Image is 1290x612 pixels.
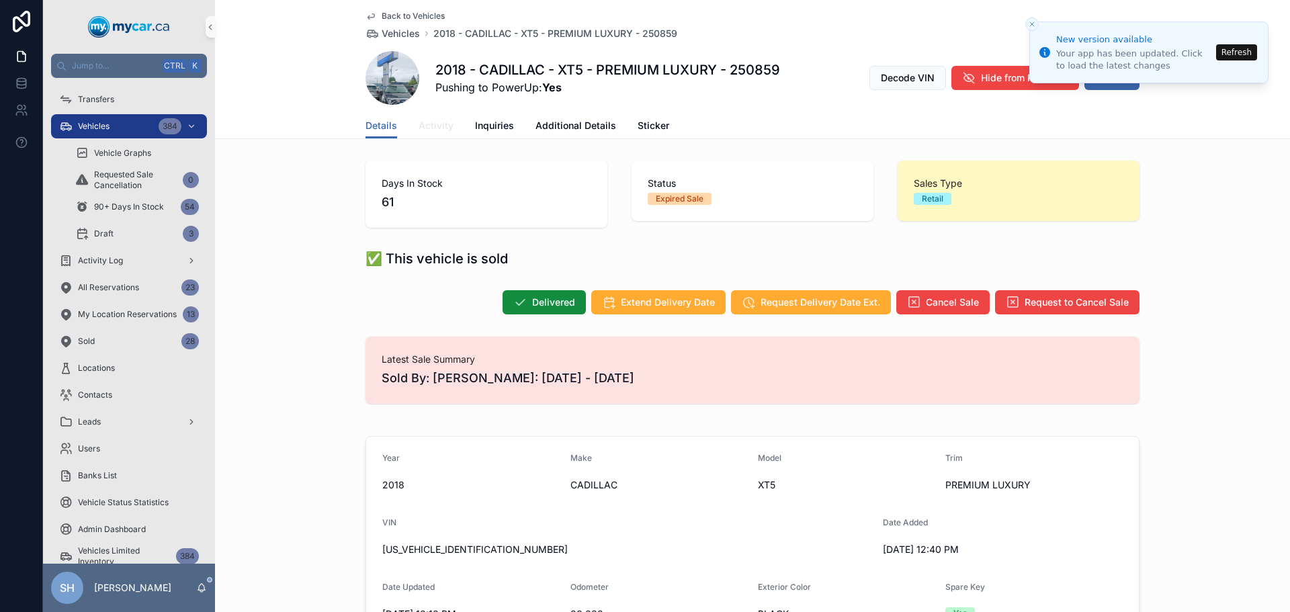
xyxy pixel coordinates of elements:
[382,453,400,463] span: Year
[60,580,75,596] span: SH
[419,114,454,140] a: Activity
[94,202,164,212] span: 90+ Days In Stock
[51,437,207,461] a: Users
[51,356,207,380] a: Locations
[51,329,207,353] a: Sold28
[78,524,146,535] span: Admin Dashboard
[94,169,177,191] span: Requested Sale Cancellation
[51,87,207,112] a: Transfers
[51,249,207,273] a: Activity Log
[382,478,560,492] span: 2018
[51,490,207,515] a: Vehicle Status Statistics
[1056,33,1212,46] div: New version available
[382,27,420,40] span: Vehicles
[181,279,199,296] div: 23
[542,81,562,94] strong: Yes
[896,290,990,314] button: Cancel Sale
[419,119,454,132] span: Activity
[78,497,169,508] span: Vehicle Status Statistics
[78,470,117,481] span: Banks List
[78,443,100,454] span: Users
[51,114,207,138] a: Vehicles384
[1056,48,1212,72] div: Your app has been updated. Click to load the latest changes
[382,369,1123,388] span: Sold By: [PERSON_NAME]: [DATE] - [DATE]
[51,464,207,488] a: Banks List
[189,60,200,71] span: K
[638,119,669,132] span: Sticker
[621,296,715,309] span: Extend Delivery Date
[945,582,985,592] span: Spare Key
[382,353,1123,366] span: Latest Sale Summary
[570,453,592,463] span: Make
[758,453,781,463] span: Model
[94,228,114,239] span: Draft
[51,410,207,434] a: Leads
[535,119,616,132] span: Additional Details
[591,290,726,314] button: Extend Delivery Date
[78,417,101,427] span: Leads
[945,478,1123,492] span: PREMIUM LUXURY
[51,302,207,326] a: My Location Reservations13
[1216,44,1257,60] button: Refresh
[382,517,396,527] span: VIN
[365,249,508,268] h1: ✅ This vehicle is sold
[382,11,445,21] span: Back to Vehicles
[382,543,872,556] span: [US_VEHICLE_IDENTIFICATION_NUMBER]
[72,60,157,71] span: Jump to...
[945,453,963,463] span: Trim
[869,66,946,90] button: Decode VIN
[570,582,609,592] span: Odometer
[67,222,207,246] a: Draft3
[67,141,207,165] a: Vehicle Graphs
[94,148,151,159] span: Vehicle Graphs
[51,544,207,568] a: Vehicles Limited Inventory384
[382,177,591,190] span: Days In Stock
[78,545,171,567] span: Vehicles Limited Inventory
[183,306,199,322] div: 13
[648,177,857,190] span: Status
[435,79,780,95] span: Pushing to PowerUp:
[43,78,215,564] div: scrollable content
[78,94,114,105] span: Transfers
[365,119,397,132] span: Details
[78,255,123,266] span: Activity Log
[78,336,95,347] span: Sold
[163,59,187,73] span: Ctrl
[995,290,1139,314] button: Request to Cancel Sale
[181,199,199,215] div: 54
[883,543,1060,556] span: [DATE] 12:40 PM
[365,114,397,139] a: Details
[435,60,780,79] h1: 2018 - CADILLAC - XT5 - PREMIUM LUXURY - 250859
[67,168,207,192] a: Requested Sale Cancellation0
[1025,296,1129,309] span: Request to Cancel Sale
[926,296,979,309] span: Cancel Sale
[183,172,199,188] div: 0
[731,290,891,314] button: Request Delivery Date Ext.
[78,121,110,132] span: Vehicles
[761,296,880,309] span: Request Delivery Date Ext.
[159,118,181,134] div: 384
[951,66,1079,90] button: Hide from PowerUp
[382,582,435,592] span: Date Updated
[51,54,207,78] button: Jump to...CtrlK
[78,282,139,293] span: All Reservations
[88,16,170,38] img: App logo
[433,27,677,40] a: 2018 - CADILLAC - XT5 - PREMIUM LUXURY - 250859
[503,290,586,314] button: Delivered
[51,383,207,407] a: Contacts
[922,193,943,205] div: Retail
[883,517,928,527] span: Date Added
[475,119,514,132] span: Inquiries
[1025,17,1039,31] button: Close toast
[51,517,207,541] a: Admin Dashboard
[535,114,616,140] a: Additional Details
[51,275,207,300] a: All Reservations23
[94,581,171,595] p: [PERSON_NAME]
[570,478,748,492] span: CADILLAC
[78,390,112,400] span: Contacts
[914,177,1123,190] span: Sales Type
[981,71,1068,85] span: Hide from PowerUp
[881,71,935,85] span: Decode VIN
[758,478,935,492] span: XT5
[365,11,445,21] a: Back to Vehicles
